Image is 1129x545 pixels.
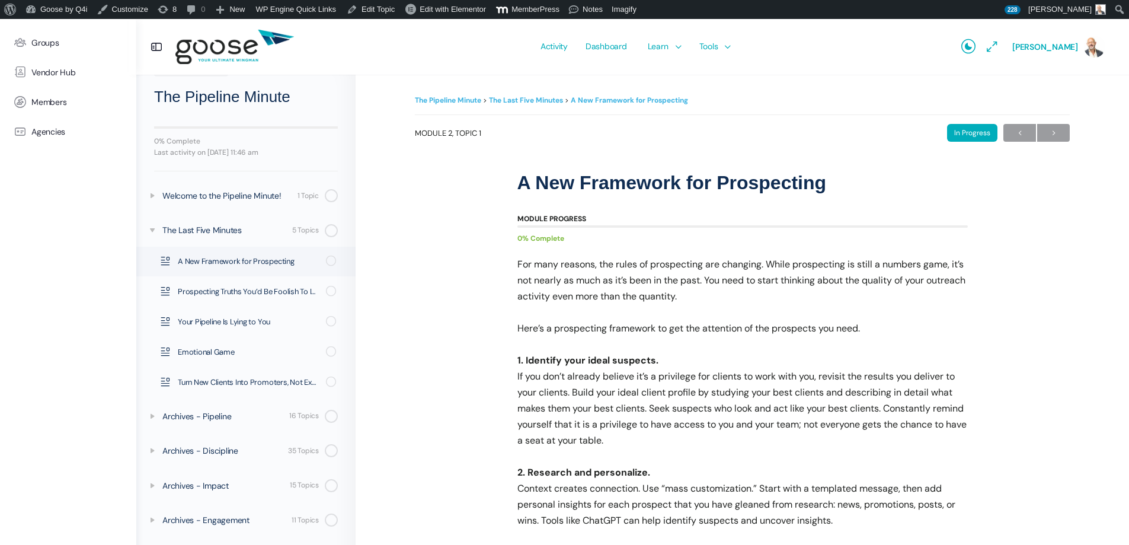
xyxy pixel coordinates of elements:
a: Archives - Engagement 11 Topics [136,505,356,536]
div: Welcome to the Pipeline Minute! [162,189,294,202]
p: Here’s a prospecting framework to get the attention of the prospects you need. [517,320,968,336]
div: 16 Topics [289,410,319,422]
p: Context creates connection. Use “mass customization.” Start with a templated message, then add pe... [517,464,968,528]
div: 15 Topics [290,480,319,491]
h1: A New Framework for Prospecting [517,171,968,194]
span: Groups [31,38,59,48]
span: Members [31,97,66,107]
div: 0% Complete [154,138,338,145]
div: Last activity on [DATE] 11:46 am [154,149,338,156]
a: Emotional Game [136,337,356,367]
strong: 1. Identify your ideal suspects. [517,354,658,366]
a: Activity [535,19,574,75]
a: Agencies [6,117,130,146]
div: 1 Topic [298,190,319,202]
span: Edit with Elementor [420,5,486,14]
div: Archives - Pipeline [162,410,286,423]
span: Emotional Game [178,346,318,358]
span: A New Framework for Prospecting [178,256,318,267]
a: Dashboard [580,19,633,75]
a: Archives - Discipline 35 Topics [136,435,356,466]
a: ←Previous [1003,124,1036,142]
a: Learn [642,19,685,75]
span: ← [1003,125,1036,141]
div: 0% Complete [517,231,956,247]
div: In Progress [947,124,997,142]
span: Dashboard [586,18,627,74]
strong: 2. Research and personalize. [517,466,650,479]
span: 228 [1005,5,1021,14]
span: Turn New Clients Into Promoters, Not Ex-clients [178,377,318,388]
div: 5 Topics [292,225,319,236]
a: Archives - Pipeline 16 Topics [136,401,356,432]
p: For many reasons, the rules of prospecting are changing. While prospecting is still a numbers gam... [517,256,968,304]
p: If you don’t already believe it’s a privilege for clients to work with you, revisit the results y... [517,352,968,448]
div: Module Progress [517,215,586,222]
div: Archives - Impact [162,479,286,492]
a: Next→ [1037,124,1070,142]
span: Module 2, Topic 1 [415,129,481,137]
div: Archives - Engagement [162,514,288,527]
a: Prospecting Truths You’d Be Foolish To Ignore [136,277,356,307]
a: [PERSON_NAME] [1012,19,1105,75]
span: Agencies [31,127,65,137]
span: Vendor Hub [31,68,76,78]
a: The Last Five Minutes [489,95,563,105]
a: Tools [693,19,734,75]
div: The Last Five Minutes [162,224,289,237]
h2: The Pipeline Minute [154,85,338,109]
span: Activity [540,18,568,74]
span: Prospecting Truths You’d Be Foolish To Ignore [178,286,318,298]
a: Vendor Hub [6,58,130,87]
a: The Last Five Minutes 5 Topics [136,215,356,246]
a: Your Pipeline Is Lying to You [136,307,356,337]
div: 35 Topics [288,445,319,457]
a: Members [6,87,130,117]
span: Tools [699,18,718,74]
span: → [1037,125,1070,141]
a: Turn New Clients Into Promoters, Not Ex-clients [136,368,356,397]
span: [PERSON_NAME] [1012,42,1078,52]
a: Welcome to the Pipeline Minute! 1 Topic [136,180,356,211]
div: Archives - Discipline [162,444,284,457]
a: The Pipeline Minute [415,95,481,105]
div: 11 Topics [292,515,319,526]
a: A New Framework for Prospecting [136,247,356,276]
iframe: Chat Widget [1070,488,1129,545]
span: Your Pipeline Is Lying to You [178,316,318,328]
a: Groups [6,28,130,58]
a: Archives - Impact 15 Topics [136,470,356,501]
a: A New Framework for Prospecting [571,95,688,105]
span: Learn [648,18,669,74]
